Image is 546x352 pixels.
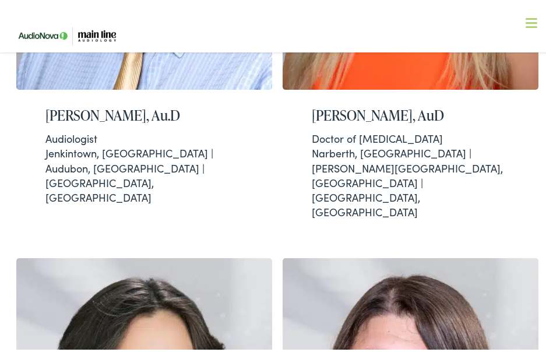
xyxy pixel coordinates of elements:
[45,128,243,202] div: Jenkintown, [GEOGRAPHIC_DATA] | Audubon, [GEOGRAPHIC_DATA] | [GEOGRAPHIC_DATA], [GEOGRAPHIC_DATA]
[45,104,243,121] h2: [PERSON_NAME], Au.D
[20,47,544,83] a: What We Offer
[312,128,509,143] div: Doctor of [MEDICAL_DATA]
[312,104,509,121] h2: [PERSON_NAME], AuD
[45,128,243,143] div: Audiologist
[312,128,509,216] div: Narberth, [GEOGRAPHIC_DATA] | [PERSON_NAME][GEOGRAPHIC_DATA], [GEOGRAPHIC_DATA] | [GEOGRAPHIC_DAT...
